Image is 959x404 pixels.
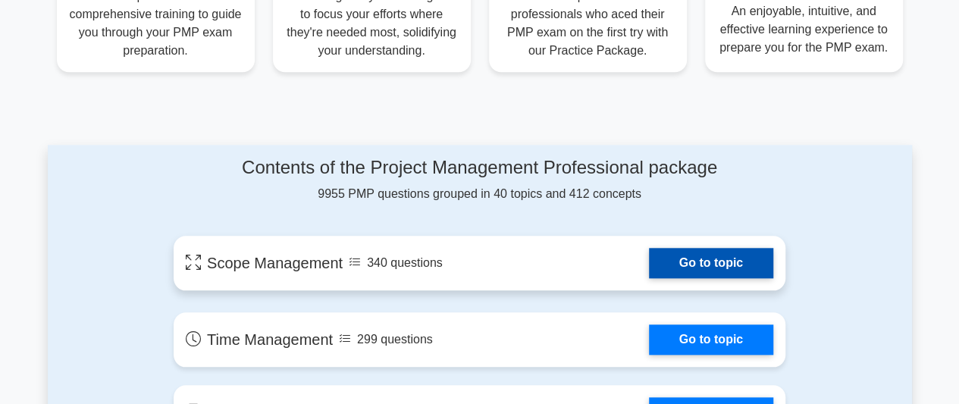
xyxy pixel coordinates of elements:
h4: Contents of the Project Management Professional package [174,157,785,179]
div: 9955 PMP questions grouped in 40 topics and 412 concepts [174,157,785,203]
a: Go to topic [649,248,773,278]
p: An enjoyable, intuitive, and effective learning experience to prepare you for the PMP exam. [717,2,891,57]
a: Go to topic [649,324,773,355]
